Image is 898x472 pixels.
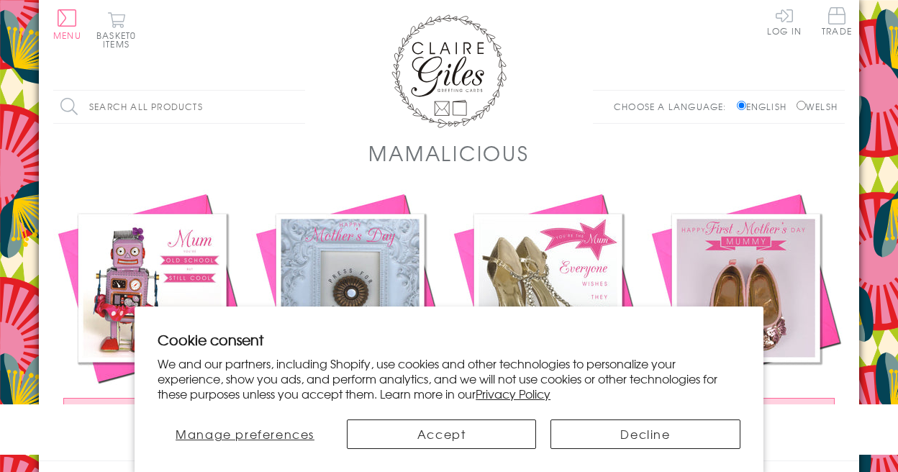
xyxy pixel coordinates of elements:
[737,101,746,110] input: English
[737,100,794,113] label: English
[158,356,740,401] p: We and our partners, including Shopify, use cookies and other technologies to personalize your ex...
[647,189,845,387] img: Mother's Day Card, Glitter Shoes, First Mother's Day
[797,101,806,110] input: Welsh
[767,7,802,35] a: Log In
[822,7,852,38] a: Trade
[53,189,251,387] img: Mother's Day Card, Cute Robot, Old School, Still Cool
[96,12,136,48] button: Basket0 items
[797,100,838,113] label: Welsh
[158,330,740,350] h2: Cookie consent
[476,385,550,402] a: Privacy Policy
[391,14,507,128] img: Claire Giles Greetings Cards
[347,419,536,449] button: Accept
[614,100,734,113] p: Choose a language:
[103,29,136,50] span: 0 items
[53,91,305,123] input: Search all products
[251,189,449,387] img: Mother's Day Card, Call for Love, Press for Champagne
[822,7,852,35] span: Trade
[368,138,529,168] h1: Mamalicious
[291,91,305,123] input: Search
[53,29,81,42] span: Menu
[53,9,81,40] button: Menu
[550,419,740,449] button: Decline
[449,189,647,439] a: Mother's Day Card, Shoes, Mum everyone wishes they had £3.50 Add to Basket
[647,189,845,439] a: Mother's Day Card, Glitter Shoes, First Mother's Day £3.50 Add to Basket
[449,189,647,387] img: Mother's Day Card, Shoes, Mum everyone wishes they had
[251,189,449,439] a: Mother's Day Card, Call for Love, Press for Champagne £3.50 Add to Basket
[63,398,242,425] button: £3.50 Add to Basket
[158,419,332,449] button: Manage preferences
[53,189,251,439] a: Mother's Day Card, Cute Robot, Old School, Still Cool £3.50 Add to Basket
[176,425,314,442] span: Manage preferences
